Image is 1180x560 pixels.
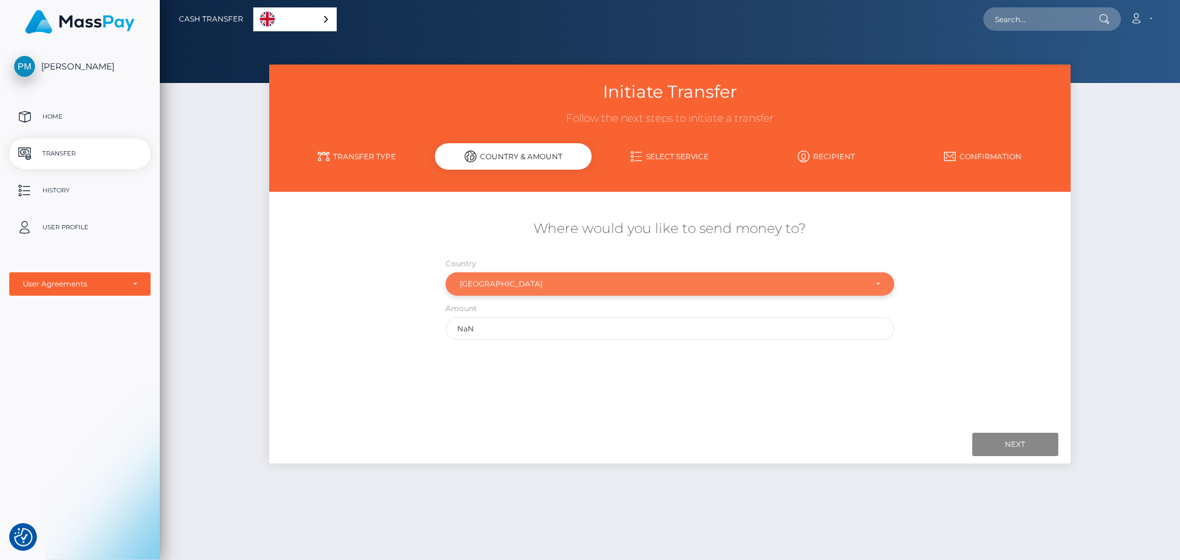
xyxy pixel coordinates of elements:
[9,175,151,206] a: History
[748,146,905,167] a: Recipient
[14,528,33,546] button: Consent Preferences
[278,146,435,167] a: Transfer Type
[592,146,749,167] a: Select Service
[9,272,151,296] button: User Agreements
[25,10,135,34] img: MassPay
[278,111,1061,126] h3: Follow the next steps to initiate a transfer
[179,6,243,32] a: Cash Transfer
[446,258,476,269] label: Country
[460,279,866,289] div: [GEOGRAPHIC_DATA]
[14,108,146,126] p: Home
[446,303,477,314] label: Amount
[9,101,151,132] a: Home
[23,279,124,289] div: User Agreements
[446,317,894,340] input: Amount to send in undefined (Maximum: undefined)
[14,218,146,237] p: User Profile
[278,219,1061,239] h5: Where would you like to send money to?
[435,143,592,170] div: Country & Amount
[9,212,151,243] a: User Profile
[983,7,1099,31] input: Search...
[905,146,1061,167] a: Confirmation
[14,144,146,163] p: Transfer
[253,7,337,31] aside: Language selected: English
[9,138,151,169] a: Transfer
[278,80,1061,104] h3: Initiate Transfer
[446,272,894,296] button: South Africa
[14,528,33,546] img: Revisit consent button
[14,181,146,200] p: History
[9,61,151,72] span: [PERSON_NAME]
[254,8,336,31] a: English
[972,433,1058,456] input: Next
[253,7,337,31] div: Language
